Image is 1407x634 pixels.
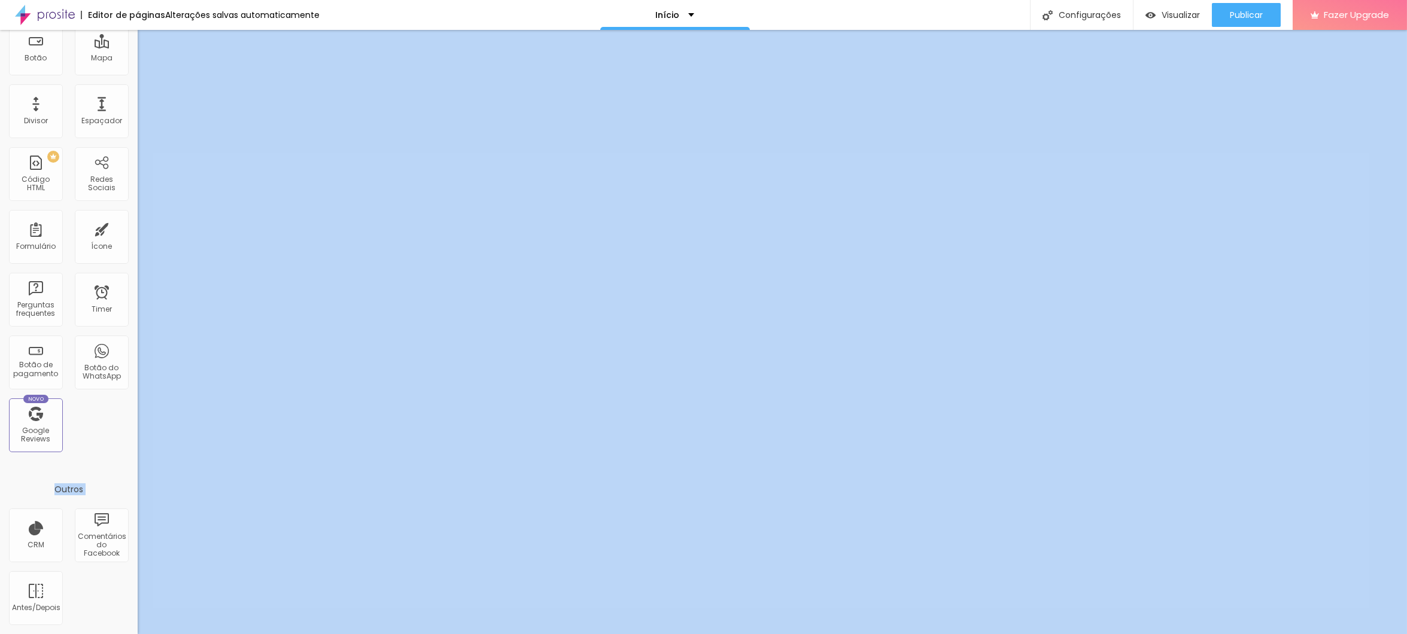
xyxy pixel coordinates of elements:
div: Botão [25,54,47,62]
span: Publicar [1230,10,1263,20]
div: Redes Sociais [78,175,125,193]
p: Início [655,11,679,19]
div: Código HTML [12,175,59,193]
div: Perguntas frequentes [12,301,59,318]
div: Alterações salvas automaticamente [165,11,320,19]
span: Visualizar [1162,10,1200,20]
button: Visualizar [1133,3,1212,27]
div: Formulário [16,242,56,251]
button: Publicar [1212,3,1281,27]
img: Icone [1043,10,1053,20]
div: Google Reviews [12,426,59,444]
div: Novo [23,395,49,403]
img: view-1.svg [1145,10,1156,20]
div: Divisor [24,117,48,125]
span: Fazer Upgrade [1324,10,1389,20]
div: Mapa [91,54,113,62]
div: Antes/Depois [12,603,59,612]
div: Comentários do Facebook [78,532,125,558]
iframe: Editor [138,30,1407,634]
div: Espaçador [81,117,122,125]
div: Timer [92,305,112,313]
div: Botão de pagamento [12,361,59,378]
div: CRM [28,541,44,549]
div: Editor de páginas [81,11,165,19]
div: Botão do WhatsApp [78,364,125,381]
div: Ícone [92,242,113,251]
